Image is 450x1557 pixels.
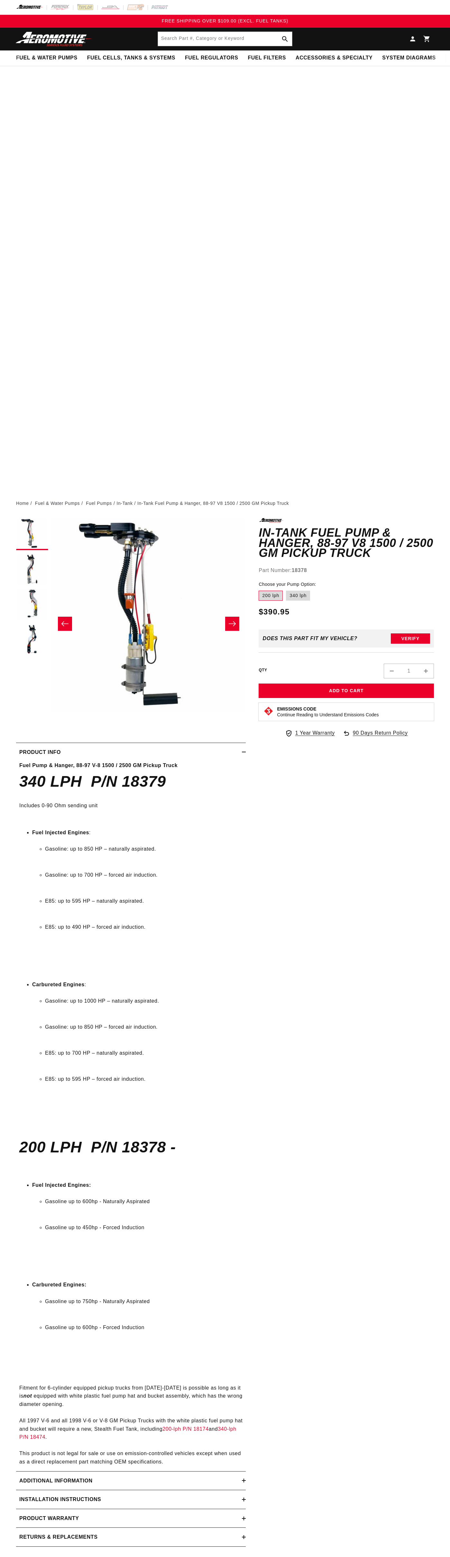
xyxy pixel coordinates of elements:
a: Fuel & Water Pumps [35,500,80,507]
label: 340 lph [286,591,310,601]
strong: Fuel Pump & Hanger, 88-97 V-8 1500 / 2500 GM Pickup Truck [19,763,178,768]
a: 90 Days Return Policy [343,729,408,744]
strong: Carbureted Engines: [32,1282,87,1287]
span: Fuel Regulators [185,55,238,61]
img: Aeromotive [14,31,94,47]
button: Load image 2 in gallery view [16,553,48,586]
summary: Installation Instructions [16,1490,246,1509]
button: Emissions CodeContinue Reading to Understand Emissions Codes [277,706,379,718]
h4: 200 LPH P/N 18378 - [19,1141,243,1154]
summary: Fuel Cells, Tanks & Systems [82,50,180,66]
li: Gasoline: up to 850 HP – naturally aspirated. [45,845,243,853]
a: Fuel Pumps [86,500,112,507]
button: Load image 1 in gallery view [16,518,48,550]
strong: Fuel Injected Engines: [32,1182,91,1188]
strong: Emissions Code [277,706,316,711]
h2: Returns & replacements [19,1533,97,1541]
strong: Carbureted Engines [32,982,85,987]
img: Emissions code [263,706,274,716]
li: Gasoline: up to 700 HP – forced air induction. [45,871,243,879]
summary: Product Info [16,743,246,762]
button: Slide left [58,617,72,631]
summary: Fuel & Water Pumps [11,50,82,66]
span: 90 Days Return Policy [353,729,408,744]
legend: Choose your Pump Option: [259,581,317,588]
label: 200 lph [259,591,283,601]
div: Part Number: [259,566,434,575]
strong: not [23,1393,32,1399]
p: Continue Reading to Understand Emissions Codes [277,712,379,718]
button: Verify [391,633,430,644]
li: : [32,828,243,958]
li: In-Tank Fuel Pump & Hanger, 88-97 V8 1500 / 2500 GM Pickup Truck [137,500,289,507]
h2: Additional information [19,1477,93,1485]
h4: 340 LPH P/N 18379 [19,775,243,788]
media-gallery: Gallery Viewer [16,518,246,729]
li: Gasoline: up to 1000 HP – naturally aspirated. [45,997,243,1005]
li: : [32,980,243,1110]
button: Search Part #, Category or Keyword [278,32,292,46]
summary: Fuel Regulators [180,50,243,66]
span: Fuel Cells, Tanks & Systems [87,55,175,61]
span: System Diagrams [382,55,436,61]
span: Fuel & Water Pumps [16,55,78,61]
li: E85: up to 595 HP – forced air induction. [45,1075,243,1083]
p: Includes 0-90 Ohm sending unit [19,793,243,810]
label: QTY [259,667,267,673]
li: Gasoline up to 450hp - Forced Induction [45,1223,243,1232]
input: Search Part #, Category or Keyword [158,32,292,46]
span: $390.95 [259,606,289,618]
summary: Product warranty [16,1509,246,1528]
nav: breadcrumbs [16,500,434,507]
span: Accessories & Specialty [296,55,372,61]
span: FREE SHIPPING OVER $109.00 (EXCL. FUEL TANKS) [162,18,288,23]
button: Add to Cart [259,684,434,698]
summary: Returns & replacements [16,1528,246,1546]
li: Gasoline up to 600hp - Forced Induction [45,1323,243,1332]
h2: Product Info [19,748,61,756]
li: In-Tank [116,500,137,507]
summary: Additional information [16,1472,246,1490]
summary: System Diagrams [377,50,440,66]
li: Gasoline up to 600hp - Naturally Aspirated [45,1197,243,1206]
strong: Fuel Injected Engines [32,830,89,835]
p: Fitment for 6-cylinder equipped pickup trucks from [DATE]-[DATE] is possible as long as it is equ... [19,1367,243,1466]
button: Slide right [225,617,239,631]
li: E85: up to 595 HP – naturally aspirated. [45,897,243,905]
li: E85: up to 490 HP – forced air induction. [45,923,243,931]
h1: In-Tank Fuel Pump & Hanger, 88-97 V8 1500 / 2500 GM Pickup Truck [259,528,434,558]
h2: Product warranty [19,1514,79,1523]
a: 200-lph P/N 18174 [162,1426,209,1432]
div: Does This part fit My vehicle? [262,636,357,641]
li: E85: up to 700 HP – naturally aspirated. [45,1049,243,1057]
a: Home [16,500,29,507]
span: Fuel Filters [248,55,286,61]
li: Gasoline: up to 850 HP – forced air induction. [45,1023,243,1031]
button: Load image 4 in gallery view [16,624,48,656]
a: 1 Year Warranty [285,729,335,737]
strong: 18378 [292,568,307,573]
h2: Installation Instructions [19,1495,101,1504]
summary: Accessories & Specialty [291,50,377,66]
span: 1 Year Warranty [295,729,335,737]
button: Load image 3 in gallery view [16,589,48,621]
li: Gasoline up to 750hp - Naturally Aspirated [45,1297,243,1306]
summary: Fuel Filters [243,50,291,66]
